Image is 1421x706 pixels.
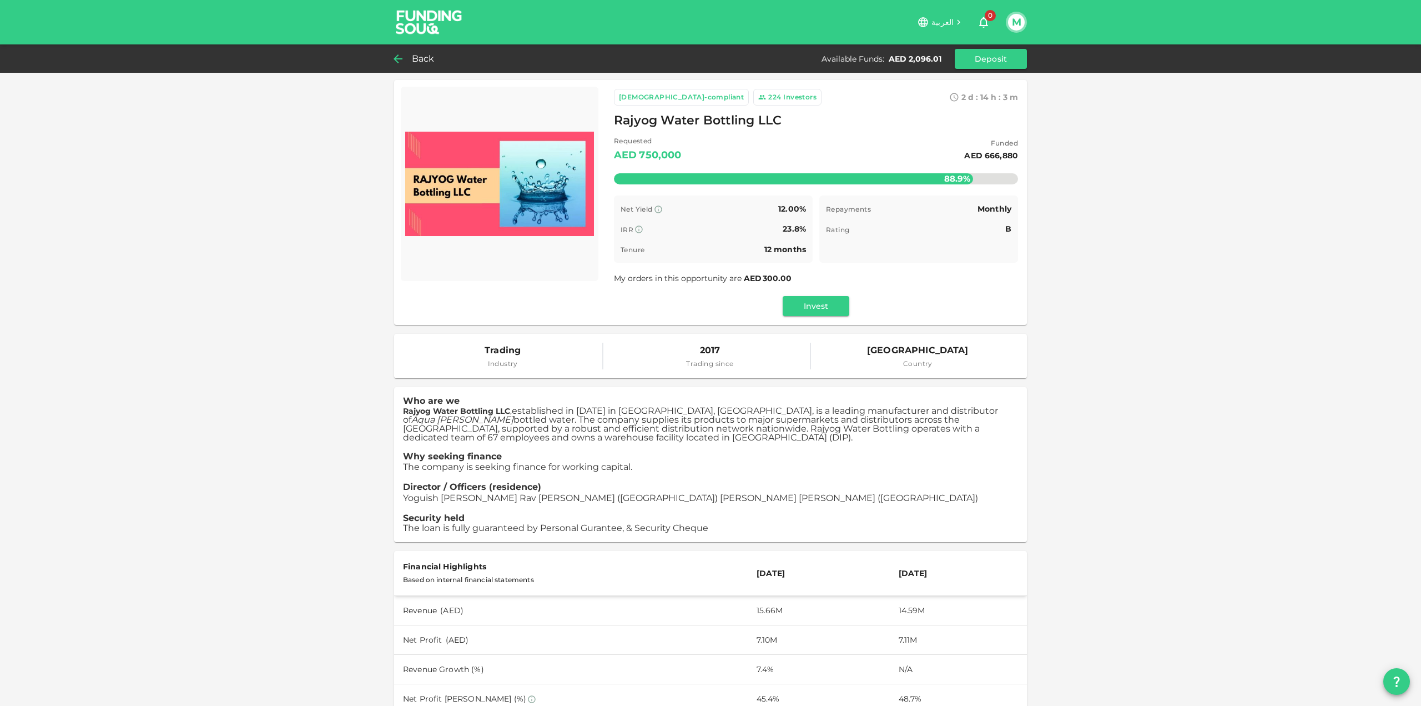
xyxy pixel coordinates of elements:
td: 14.59M [890,596,1027,625]
span: Revenue [403,605,437,615]
span: 300.00 [763,273,792,283]
span: The company is seeking finance for working capital. [403,462,632,472]
td: 7.11M [890,625,1027,655]
span: Why seeking finance [403,451,502,462]
span: Back [412,51,435,67]
div: [DEMOGRAPHIC_DATA]-compliant [619,92,744,103]
span: IRR [621,226,633,234]
span: established in [DATE] in [GEOGRAPHIC_DATA], [GEOGRAPHIC_DATA], is a leading manufacturer and dist... [403,405,998,443]
span: Trading since [686,358,733,369]
span: My orders in this opportunity are [614,273,793,283]
span: Director / Officers (residence) [403,482,541,492]
div: Available Funds : [822,53,884,64]
button: Invest [783,296,849,316]
span: Yoguish [PERSON_NAME] Rav [PERSON_NAME] ([GEOGRAPHIC_DATA]) [PERSON_NAME] [PERSON_NAME] ([GEOGRAP... [403,493,978,503]
span: 23.8% [783,224,806,234]
span: m [1010,92,1018,102]
span: Tenure [621,246,644,254]
strong: Rajyog Water Bottling LLC [403,406,510,416]
span: AED [744,273,762,283]
button: 0 [972,11,995,33]
div: AED 2,096.01 [889,53,941,64]
span: [GEOGRAPHIC_DATA] [867,343,969,358]
span: Rajyog Water Bottling LLC [614,110,782,132]
span: ( AED ) [440,605,463,615]
span: ( AED ) [446,635,469,645]
td: N/A [890,655,1027,684]
span: 0 [985,10,996,21]
span: Funded [964,138,1018,149]
img: Marketplace Logo [405,91,594,277]
span: Repayments [826,205,871,213]
span: The loan is fully guaranteed by Personal Gurantee, & Security Cheque [403,523,708,533]
div: 224 [768,92,781,103]
td: Revenue Growth (%) [394,655,748,684]
span: 12 months [764,244,806,254]
span: d : [968,92,978,102]
span: Requested [614,136,682,147]
span: B [1005,224,1011,234]
span: 2017 [686,343,733,358]
div: Financial Highlights [403,560,739,573]
span: Industry [485,358,521,369]
span: Net Profit [403,635,442,645]
span: 12.00% [778,204,806,214]
td: 7.10M [748,625,890,655]
span: 3 [1003,92,1007,102]
span: Security held [403,513,465,523]
div: Investors [783,92,817,103]
span: Rating [826,226,849,234]
td: 7.4% [748,655,890,684]
span: Country [867,358,969,369]
span: , [403,406,998,443]
button: M [1008,14,1025,31]
td: 15.66M [748,596,890,625]
button: question [1383,668,1410,695]
div: Based on internal financial statements [403,573,739,587]
span: h : [991,92,1001,102]
em: Aqua [PERSON_NAME] [411,414,513,425]
th: [DATE] [748,551,890,596]
span: Who are we [403,395,460,406]
span: Net Yield [621,205,653,213]
span: Trading [485,343,521,358]
span: 2 [961,92,966,102]
span: العربية [931,17,954,27]
span: 14 [980,92,989,102]
span: Monthly [977,204,1011,214]
th: [DATE] [890,551,1027,596]
button: Deposit [955,49,1027,69]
